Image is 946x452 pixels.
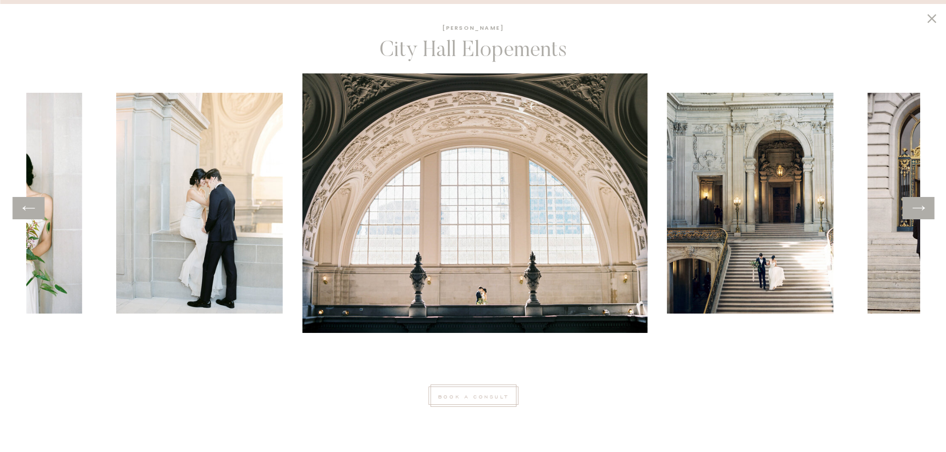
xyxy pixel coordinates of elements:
h1: [PERSON_NAME] [424,23,523,35]
h1: City Hall Elopements [370,38,576,70]
a: Back to top [873,437,916,446]
a: book a consult [434,391,513,400]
